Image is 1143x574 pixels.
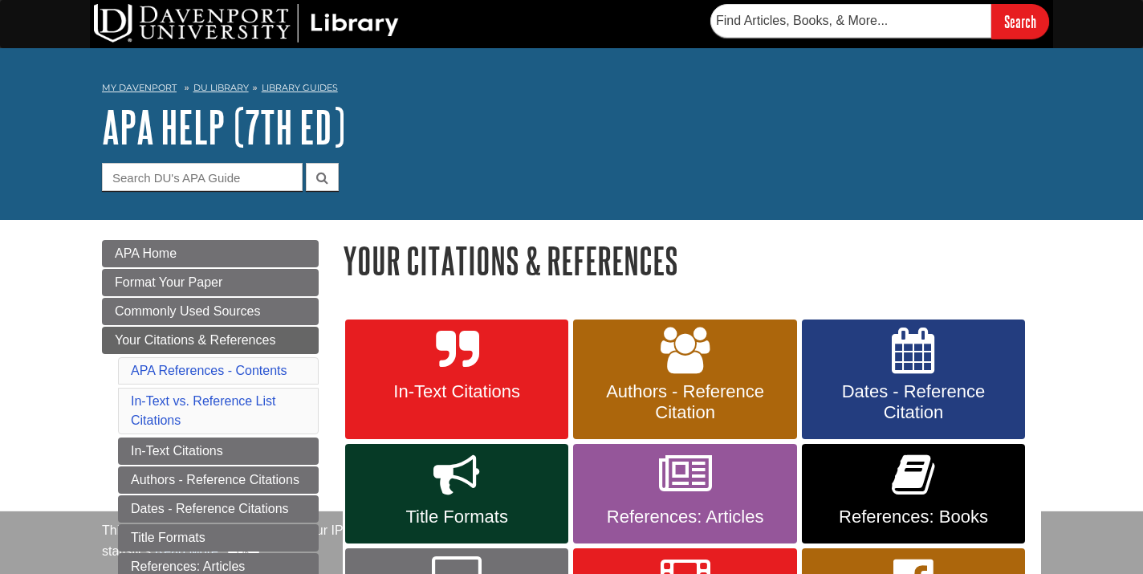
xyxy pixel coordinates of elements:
img: DU Library [94,4,399,43]
a: In-Text Citations [345,320,568,440]
span: In-Text Citations [357,381,556,402]
span: Your Citations & References [115,333,275,347]
input: Find Articles, Books, & More... [710,4,991,38]
a: In-Text vs. Reference List Citations [131,394,276,427]
span: Commonly Used Sources [115,304,260,318]
a: Authors - Reference Citation [573,320,796,440]
span: References: Articles [585,507,784,527]
span: APA Home [115,246,177,260]
a: Title Formats [118,524,319,552]
span: Dates - Reference Citation [814,381,1013,423]
a: Format Your Paper [102,269,319,296]
h1: Your Citations & References [343,240,1041,281]
input: Search DU's APA Guide [102,163,303,191]
a: Title Formats [345,444,568,543]
a: APA Home [102,240,319,267]
span: Format Your Paper [115,275,222,289]
a: References: Articles [573,444,796,543]
span: Title Formats [357,507,556,527]
a: References: Books [802,444,1025,543]
a: Your Citations & References [102,327,319,354]
span: References: Books [814,507,1013,527]
span: Authors - Reference Citation [585,381,784,423]
a: My Davenport [102,81,177,95]
form: Searches DU Library's articles, books, and more [710,4,1049,39]
a: APA References - Contents [131,364,287,377]
input: Search [991,4,1049,39]
a: Dates - Reference Citation [802,320,1025,440]
a: Dates - Reference Citations [118,495,319,523]
a: Commonly Used Sources [102,298,319,325]
a: In-Text Citations [118,438,319,465]
a: Authors - Reference Citations [118,466,319,494]
nav: breadcrumb [102,77,1041,103]
a: DU Library [193,82,249,93]
a: Library Guides [262,82,338,93]
a: APA Help (7th Ed) [102,102,345,152]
